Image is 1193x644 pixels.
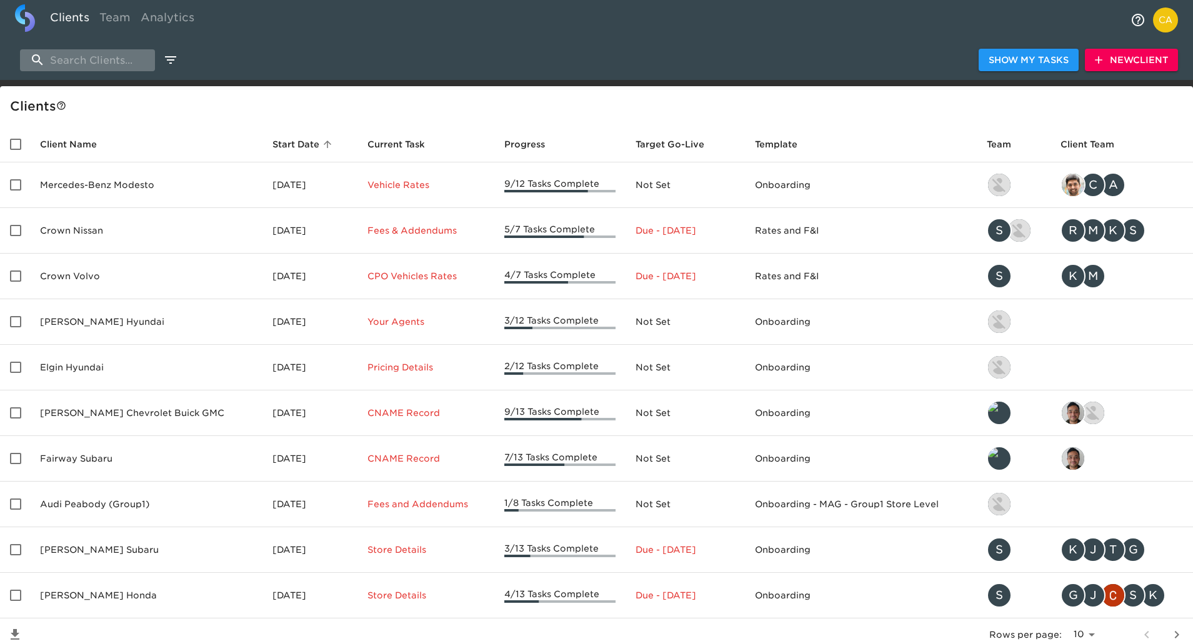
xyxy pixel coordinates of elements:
td: Crown Volvo [30,254,262,299]
svg: This is a list of all of your clients and clients shared with you [56,101,66,111]
td: Rates and F&I [745,208,977,254]
td: 3/12 Tasks Complete [494,299,625,345]
p: CNAME Record [367,407,485,419]
span: New Client [1095,52,1168,68]
td: 3/13 Tasks Complete [494,527,625,573]
td: Onboarding [745,390,977,436]
img: austin@roadster.com [1008,219,1031,242]
div: K [1061,537,1086,562]
div: leland@roadster.com [987,400,1041,425]
p: Pricing Details [367,361,485,374]
p: Due - [DATE] [636,543,735,556]
span: Team [987,137,1027,152]
div: sandeep@simplemnt.com, clayton.mandel@roadster.com, angelique.nurse@roadster.com [1061,172,1183,197]
td: [DATE] [262,573,357,618]
button: NewClient [1085,49,1178,72]
td: Not Set [626,162,745,208]
div: M [1081,218,1106,243]
p: Due - [DATE] [636,270,735,282]
div: savannah@roadster.com, austin@roadster.com [987,218,1041,243]
span: Template [755,137,814,152]
p: Your Agents [367,315,485,328]
td: 9/13 Tasks Complete [494,390,625,436]
td: [DATE] [262,162,357,208]
td: [DATE] [262,436,357,482]
div: K [1061,264,1086,289]
td: 7/13 Tasks Complete [494,436,625,482]
img: logo [15,4,35,32]
div: G [1061,583,1086,608]
img: kevin.lo@roadster.com [988,356,1011,379]
img: nikko.foster@roadster.com [988,493,1011,515]
td: Onboarding [745,436,977,482]
td: [PERSON_NAME] Chevrolet Buick GMC [30,390,262,436]
p: Fees and Addendums [367,498,485,510]
span: Client Name [40,137,113,152]
td: Onboarding [745,345,977,390]
div: Client s [10,96,1188,116]
select: rows per page [1067,625,1099,644]
div: kevin.mand@schomp.com, james.kurtenbach@schomp.com, tj.joyce@schomp.com, george.lawton@schomp.com [1061,537,1183,562]
img: nikko.foster@roadster.com [1082,402,1104,424]
button: Show My Tasks [979,49,1079,72]
span: Client Team [1061,137,1131,152]
div: K [1101,218,1126,243]
img: sai@simplemnt.com [1062,402,1084,424]
div: savannah@roadster.com [987,583,1041,608]
td: [PERSON_NAME] Subaru [30,527,262,573]
td: Onboarding [745,573,977,618]
td: Elgin Hyundai [30,345,262,390]
td: [PERSON_NAME] Honda [30,573,262,618]
img: leland@roadster.com [988,402,1011,424]
p: Due - [DATE] [636,589,735,602]
td: Crown Nissan [30,208,262,254]
span: Target Go-Live [636,137,721,152]
td: Onboarding [745,527,977,573]
button: notifications [1123,5,1153,35]
img: kevin.lo@roadster.com [988,310,1011,333]
p: Fees & Addendums [367,224,485,237]
img: leland@roadster.com [988,447,1011,470]
span: Progress [504,137,561,152]
p: Rows per page: [989,628,1062,641]
div: kevin.lo@roadster.com [987,309,1041,334]
p: CPO Vehicles Rates [367,270,485,282]
td: Not Set [626,436,745,482]
span: Current Task [367,137,441,152]
div: S [987,218,1012,243]
td: [DATE] [262,345,357,390]
p: Due - [DATE] [636,224,735,237]
td: [PERSON_NAME] Hyundai [30,299,262,345]
td: Onboarding [745,299,977,345]
td: [DATE] [262,254,357,299]
td: Not Set [626,390,745,436]
p: Vehicle Rates [367,179,485,191]
div: rrobins@crowncars.com, mcooley@crowncars.com, kwilson@crowncars.com, sparent@crowncars.com [1061,218,1183,243]
img: Profile [1153,7,1178,32]
div: kevin.lo@roadster.com [987,355,1041,380]
div: savannah@roadster.com [987,264,1041,289]
p: Store Details [367,589,485,602]
div: C [1081,172,1106,197]
span: Calculated based on the start date and the duration of all Tasks contained in this Hub. [636,137,704,152]
td: Not Set [626,299,745,345]
a: Clients [45,4,94,35]
td: 9/12 Tasks Complete [494,162,625,208]
td: Not Set [626,345,745,390]
td: 1/8 Tasks Complete [494,482,625,527]
td: Audi Peabody (Group1) [30,482,262,527]
td: [DATE] [262,527,357,573]
img: sandeep@simplemnt.com [1062,174,1084,196]
div: G [1121,537,1146,562]
p: Store Details [367,543,485,556]
span: Show My Tasks [989,52,1069,68]
td: [DATE] [262,482,357,527]
td: Rates and F&I [745,254,977,299]
div: J [1081,583,1106,608]
p: CNAME Record [367,452,485,465]
img: kevin.lo@roadster.com [988,174,1011,196]
button: edit [160,49,181,71]
td: [DATE] [262,299,357,345]
span: Start Date [272,137,336,152]
div: nikko.foster@roadster.com [987,492,1041,517]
